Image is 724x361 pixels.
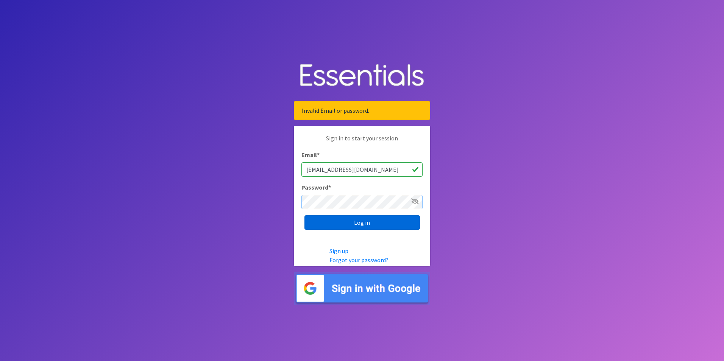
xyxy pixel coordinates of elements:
div: Invalid Email or password. [294,101,430,120]
img: Human Essentials [294,56,430,95]
a: Sign up [329,247,348,255]
abbr: required [317,151,320,159]
abbr: required [328,184,331,191]
p: Sign in to start your session [301,134,423,150]
a: Forgot your password? [329,256,389,264]
input: Log in [304,215,420,230]
label: Password [301,183,331,192]
img: Sign in with Google [294,272,430,305]
label: Email [301,150,320,159]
